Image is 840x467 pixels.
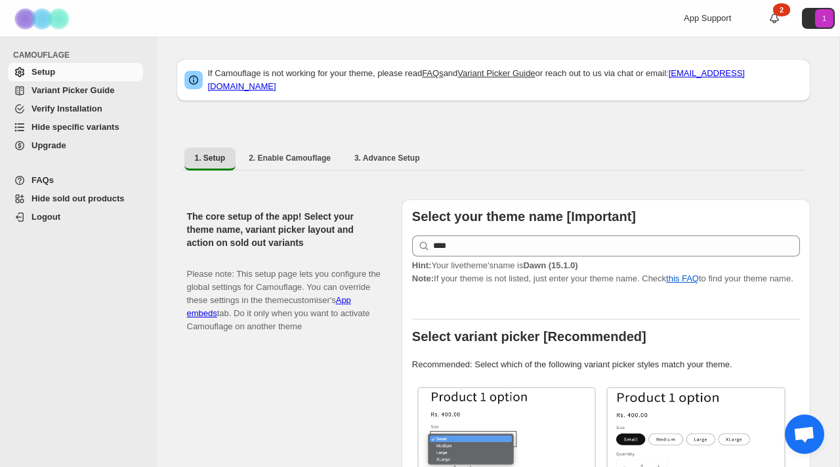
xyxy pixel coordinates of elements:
span: FAQs [31,175,54,185]
strong: Dawn (15.1.0) [523,260,577,270]
span: Hide sold out products [31,193,125,203]
span: Hide specific variants [31,122,119,132]
b: Select your theme name [Important] [412,209,636,224]
span: 2. Enable Camouflage [249,153,331,163]
a: this FAQ [666,274,699,283]
text: 1 [822,14,826,22]
a: FAQs [8,171,143,190]
span: Variant Picker Guide [31,85,114,95]
a: Variant Picker Guide [457,68,535,78]
p: Recommended: Select which of the following variant picker styles match your theme. [412,358,800,371]
strong: Note: [412,274,434,283]
div: 2 [773,3,790,16]
span: Your live theme's name is [412,260,578,270]
a: 2 [768,12,781,25]
p: If your theme is not listed, just enter your theme name. Check to find your theme name. [412,259,800,285]
span: Verify Installation [31,104,102,113]
span: Logout [31,212,60,222]
span: 3. Advance Setup [354,153,420,163]
a: Logout [8,208,143,226]
a: FAQs [422,68,444,78]
span: Avatar with initials 1 [815,9,833,28]
a: Hide specific variants [8,118,143,136]
h2: The core setup of the app! Select your theme name, variant picker layout and action on sold out v... [187,210,381,249]
strong: Hint: [412,260,432,270]
p: Please note: This setup page lets you configure the global settings for Camouflage. You can overr... [187,254,381,333]
a: Verify Installation [8,100,143,118]
span: Setup [31,67,55,77]
span: 1. Setup [195,153,226,163]
button: Avatar with initials 1 [802,8,835,29]
span: Upgrade [31,140,66,150]
span: App Support [684,13,731,23]
img: Camouflage [10,1,76,37]
a: Variant Picker Guide [8,81,143,100]
a: Open chat [785,415,824,454]
b: Select variant picker [Recommended] [412,329,646,344]
span: CAMOUFLAGE [13,50,148,60]
a: Hide sold out products [8,190,143,208]
p: If Camouflage is not working for your theme, please read and or reach out to us via chat or email: [208,67,803,93]
a: Upgrade [8,136,143,155]
a: Setup [8,63,143,81]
